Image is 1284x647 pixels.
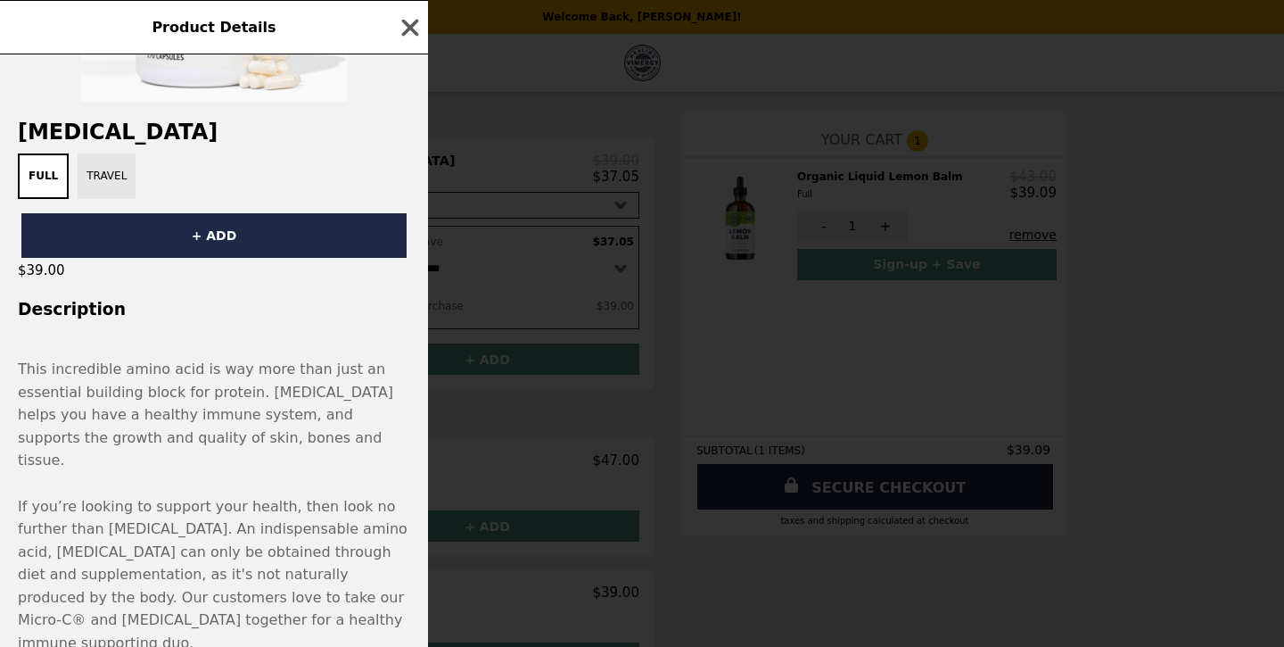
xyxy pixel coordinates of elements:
[18,153,69,199] button: Full
[152,19,276,36] span: Product Details
[78,153,136,199] button: Travel
[18,361,393,469] span: This incredible amino acid is way more than just an essential building block for protein. [MEDICA...
[21,213,407,258] button: + ADD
